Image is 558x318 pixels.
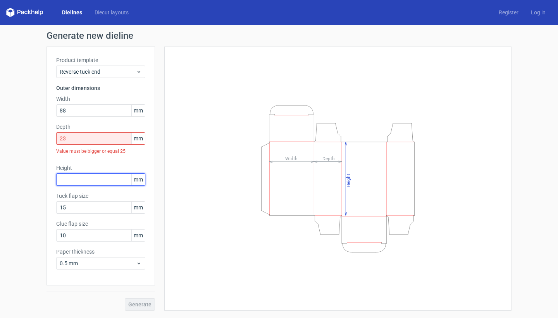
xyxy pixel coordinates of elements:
[131,230,145,241] span: mm
[56,9,88,16] a: Dielines
[56,164,145,172] label: Height
[46,31,511,40] h1: Generate new dieline
[60,68,136,76] span: Reverse tuck end
[131,133,145,144] span: mm
[60,259,136,267] span: 0.5 mm
[56,56,145,64] label: Product template
[56,220,145,228] label: Glue flap size
[88,9,135,16] a: Diecut layouts
[525,9,552,16] a: Log in
[346,173,351,187] tspan: Height
[56,84,145,92] h3: Outer dimensions
[56,95,145,103] label: Width
[131,174,145,185] span: mm
[56,123,145,131] label: Depth
[493,9,525,16] a: Register
[131,105,145,116] span: mm
[322,156,335,161] tspan: Depth
[56,248,145,256] label: Paper thickness
[131,202,145,213] span: mm
[56,192,145,200] label: Tuck flap size
[285,156,298,161] tspan: Width
[56,145,145,158] div: Value must be bigger or equal 25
